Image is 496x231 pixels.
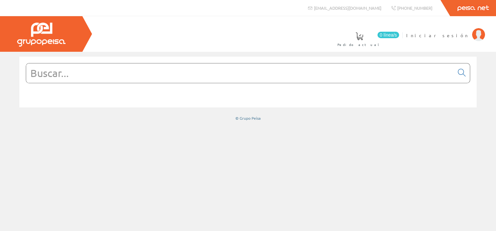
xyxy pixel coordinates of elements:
[19,115,477,121] div: © Grupo Peisa
[397,5,432,11] span: [PHONE_NUMBER]
[377,32,399,38] span: 0 línea/s
[406,27,485,33] a: Iniciar sesión
[26,63,454,83] input: Buscar...
[17,23,66,47] img: Grupo Peisa
[337,41,381,48] span: Pedido actual
[314,5,381,11] span: [EMAIL_ADDRESS][DOMAIN_NAME]
[406,32,469,38] span: Iniciar sesión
